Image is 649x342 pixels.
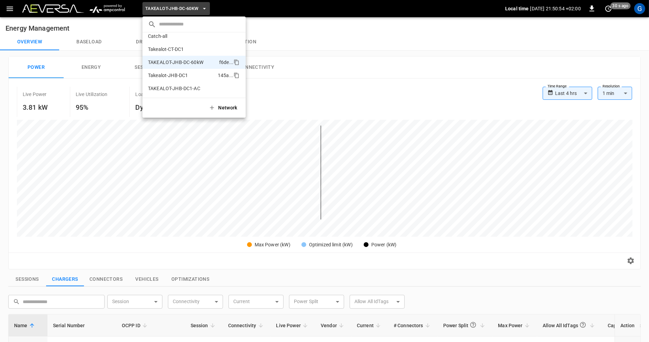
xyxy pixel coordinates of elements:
div: copy [233,58,241,66]
div: copy [233,71,241,79]
p: Takealot-JHB-DC1 [148,72,188,79]
p: TAKEALOT-JHB-DC1-AC [148,85,200,92]
p: TAKEALOT-JHB-DC-60kW [148,59,203,66]
button: Network [204,101,243,115]
p: Takealot-CT-DC1 [148,46,184,53]
p: Catch-all [148,33,167,40]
